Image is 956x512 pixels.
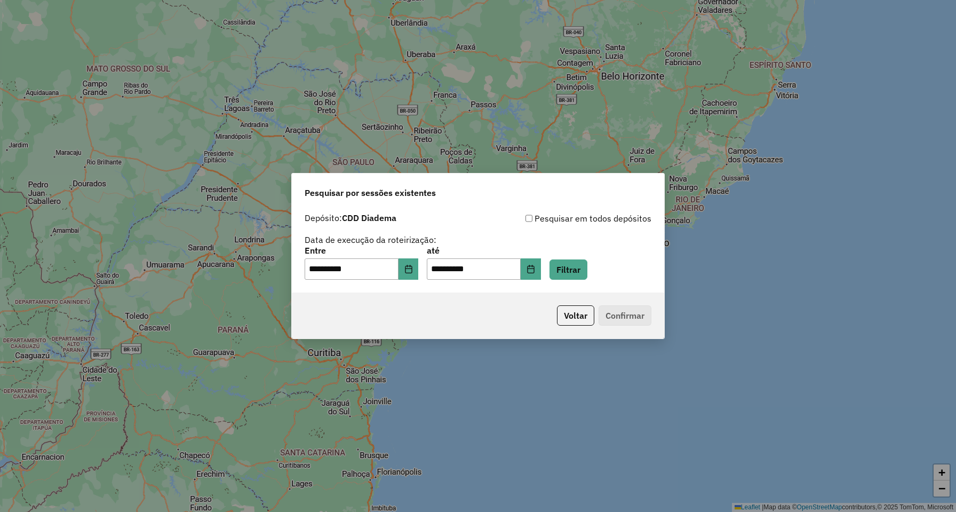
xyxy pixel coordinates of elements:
button: Choose Date [399,258,419,280]
label: Entre [305,244,418,257]
button: Filtrar [549,259,587,280]
label: Depósito: [305,211,396,224]
label: Data de execução da roteirização: [305,233,436,246]
span: Pesquisar por sessões existentes [305,186,436,199]
button: Voltar [557,305,594,326]
label: até [427,244,540,257]
div: Pesquisar em todos depósitos [478,212,651,225]
strong: CDD Diadema [342,212,396,223]
button: Choose Date [521,258,541,280]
